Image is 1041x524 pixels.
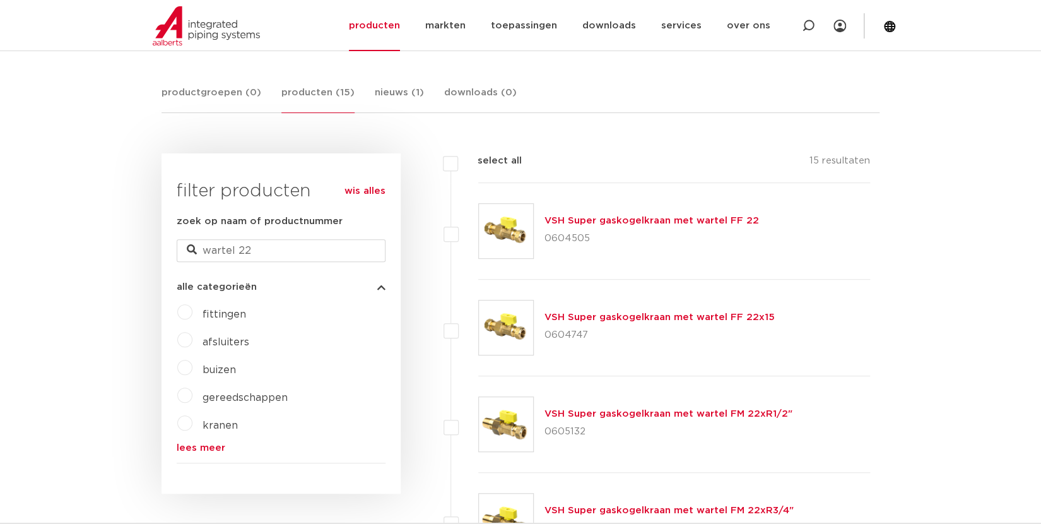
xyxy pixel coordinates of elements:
[177,443,385,453] a: lees meer
[544,409,792,419] a: VSH Super gaskogelkraan met wartel FM 22xR1/2"
[177,282,385,292] button: alle categorieën
[203,420,238,431] a: kranen
[479,204,533,258] img: Thumbnail for VSH Super gaskogelkraan met wartel FF 22
[177,214,343,229] label: zoek op naam of productnummer
[203,309,246,319] a: fittingen
[544,313,774,322] a: VSH Super gaskogelkraan met wartel FF 22x15
[375,85,424,112] a: nieuws (1)
[544,506,793,515] a: VSH Super gaskogelkraan met wartel FM 22xR3/4"
[177,179,385,204] h3: filter producten
[479,301,533,355] img: Thumbnail for VSH Super gaskogelkraan met wartel FF 22x15
[203,393,288,403] a: gereedschappen
[203,337,249,347] a: afsluiters
[203,365,236,375] a: buizen
[809,153,870,173] p: 15 resultaten
[162,85,261,112] a: productgroepen (0)
[544,216,758,225] a: VSH Super gaskogelkraan met wartel FF 22
[544,325,774,345] p: 0604747
[444,85,517,112] a: downloads (0)
[177,239,385,262] input: zoeken
[479,397,533,451] img: Thumbnail for VSH Super gaskogelkraan met wartel FM 22xR1/2"
[544,229,758,249] p: 0604505
[544,422,792,442] p: 0605132
[344,184,385,199] a: wis alles
[281,85,355,113] a: producten (15)
[177,282,257,292] span: alle categorieën
[458,153,521,169] label: select all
